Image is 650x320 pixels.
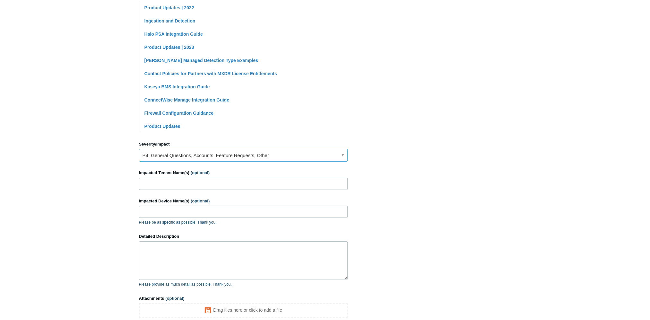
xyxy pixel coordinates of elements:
[139,233,348,240] label: Detailed Description
[144,124,180,129] a: Product Updates
[191,170,210,175] span: (optional)
[144,111,213,116] a: Firewall Configuration Guidance
[139,281,348,287] p: Please provide as much detail as possible. Thank you.
[144,84,210,89] a: Kaseya BMS Integration Guide
[144,97,229,102] a: ConnectWise Manage Integration Guide
[144,18,195,23] a: Ingestion and Detection
[144,58,258,63] a: [PERSON_NAME] Managed Detection Type Examples
[144,5,194,10] a: Product Updates | 2022
[139,219,348,225] p: Please be as specific as possible. Thank you.
[144,45,194,50] a: Product Updates | 2023
[165,296,184,301] span: (optional)
[139,198,348,204] label: Impacted Device Name(s)
[139,170,348,176] label: Impacted Tenant Name(s)
[139,141,348,147] label: Severity/Impact
[144,71,277,76] a: Contact Policies for Partners with MXDR License Entitlements
[139,295,348,302] label: Attachments
[139,149,348,162] a: P4: General Questions, Accounts, Feature Requests, Other
[191,199,210,203] span: (optional)
[144,31,203,37] a: Halo PSA Integration Guide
